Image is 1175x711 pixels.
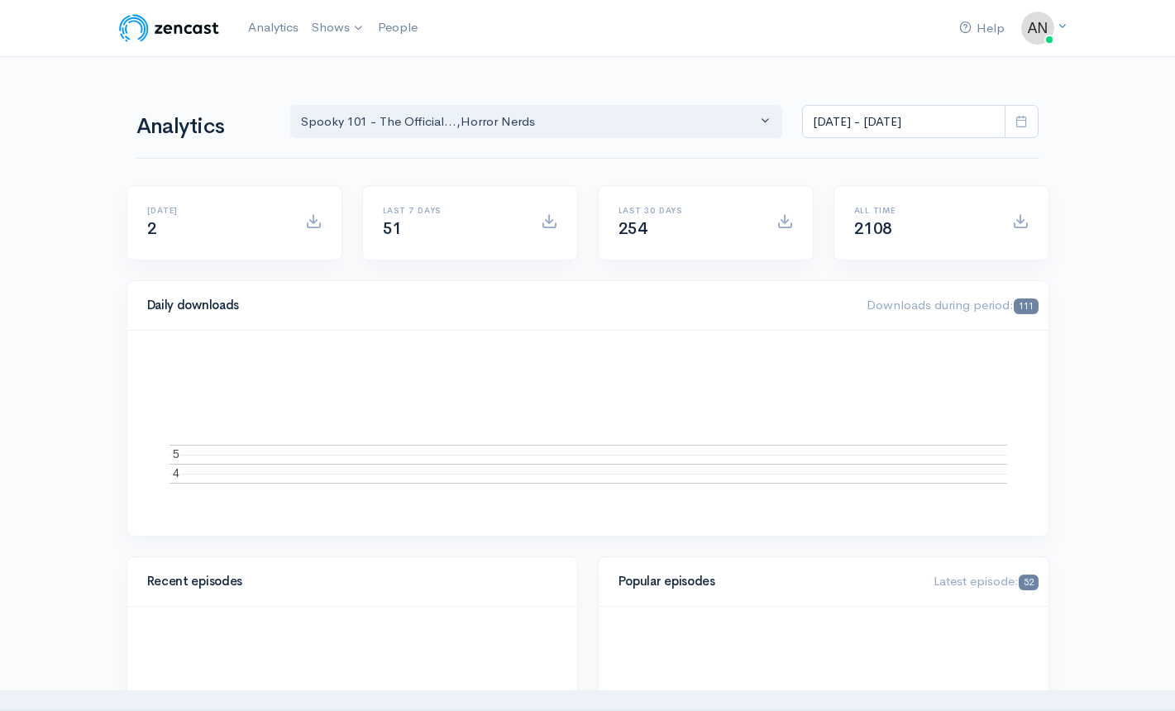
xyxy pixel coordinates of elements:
a: People [371,10,424,45]
h6: Last 7 days [383,206,521,215]
span: 52 [1019,575,1038,590]
span: 254 [619,218,647,239]
div: Spooky 101 - The Official... , Horror Nerds [301,112,757,131]
span: 51 [383,218,402,239]
button: Spooky 101 - The Official..., Horror Nerds [290,105,783,139]
a: Shows [305,10,371,46]
span: Latest episode: [934,573,1038,589]
h6: All time [854,206,992,215]
span: 2108 [854,218,892,239]
img: ZenCast Logo [117,12,222,45]
h6: Last 30 days [619,206,757,215]
text: 4 [173,466,179,480]
span: 2 [147,218,157,239]
h1: Analytics [136,115,270,139]
svg: A chart. [147,351,1029,516]
h4: Daily downloads [147,298,848,313]
span: 111 [1014,298,1038,314]
h4: Popular episodes [619,575,915,589]
iframe: gist-messenger-bubble-iframe [1119,655,1158,694]
text: 5 [173,447,179,460]
img: ... [1021,12,1054,45]
span: Downloads during period: [867,297,1038,313]
input: analytics date range selector [802,105,1005,139]
h4: Recent episodes [147,575,547,589]
h6: [DATE] [147,206,285,215]
a: Help [953,11,1011,46]
a: Analytics [241,10,305,45]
